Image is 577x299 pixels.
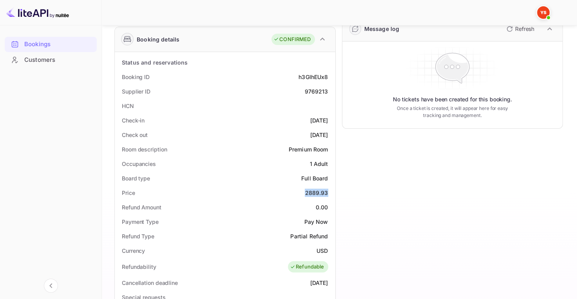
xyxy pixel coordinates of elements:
div: [DATE] [310,279,328,287]
ya-tr-span: 1 Adult [309,160,328,167]
ya-tr-span: Status and reservations [122,59,188,66]
ya-tr-span: CONFIRMED [279,36,311,43]
ya-tr-span: Occupancies [122,160,156,167]
div: 0.00 [316,203,328,211]
ya-tr-span: Pay Now [304,218,328,225]
ya-tr-span: Price [122,189,135,196]
div: [DATE] [310,131,328,139]
ya-tr-span: No tickets have been created for this booking. [393,95,512,103]
ya-tr-span: Payment Type [122,218,159,225]
ya-tr-span: Booking details [137,35,179,43]
ya-tr-span: Bookings [24,40,51,49]
div: Customers [5,52,97,68]
ya-tr-span: Room description [122,146,167,153]
ya-tr-span: Cancellation deadline [122,279,178,286]
ya-tr-span: Refundable [296,263,324,271]
ya-tr-span: h3GIhEUx8 [298,74,328,80]
ya-tr-span: Refundability [122,263,156,270]
ya-tr-span: Premium Room [289,146,328,153]
a: Customers [5,52,97,67]
ya-tr-span: HCN [122,103,134,109]
ya-tr-span: Check-in [122,117,145,124]
div: [DATE] [310,116,328,124]
div: 2889.93 [305,189,328,197]
img: Yandex Support [537,6,550,19]
div: 9769213 [304,87,328,95]
button: Collapse navigation [44,279,58,293]
ya-tr-span: Full Board [301,175,328,182]
ya-tr-span: Refund Amount [122,204,161,211]
a: Bookings [5,37,97,51]
img: LiteAPI logo [6,6,69,19]
ya-tr-span: Partial Refund [290,233,328,240]
ya-tr-span: Currency [122,247,145,254]
ya-tr-span: Supplier ID [122,88,150,95]
ya-tr-span: USD [317,247,328,254]
ya-tr-span: Check out [122,131,148,138]
button: Refresh [502,23,537,35]
ya-tr-span: Refresh [515,25,534,32]
ya-tr-span: Refund Type [122,233,154,240]
ya-tr-span: Booking ID [122,74,150,80]
ya-tr-span: Message log [364,25,400,32]
ya-tr-span: Once a ticket is created, it will appear here for easy tracking and management. [393,105,511,119]
ya-tr-span: Customers [24,56,55,65]
div: Bookings [5,37,97,52]
ya-tr-span: Board type [122,175,150,182]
